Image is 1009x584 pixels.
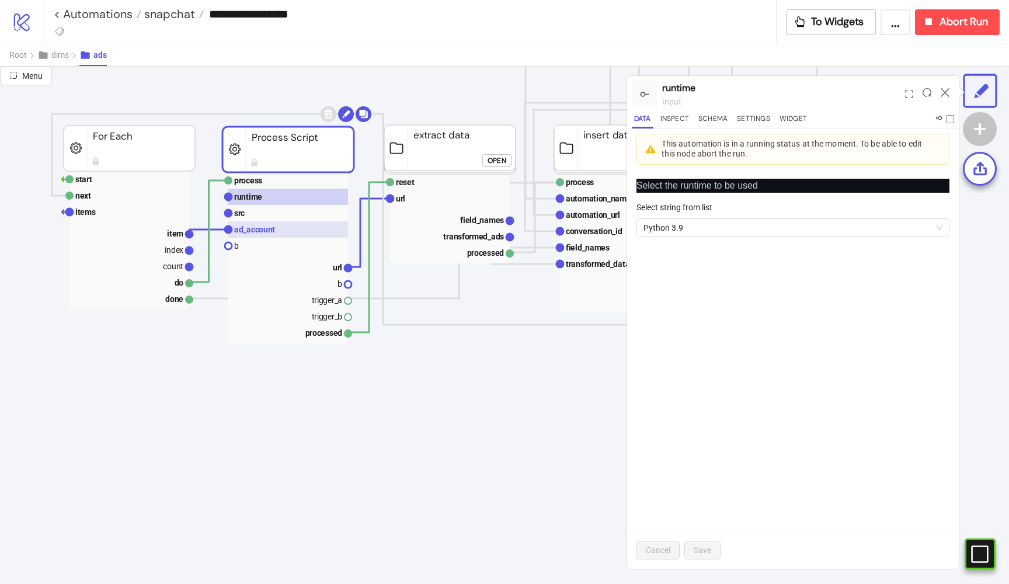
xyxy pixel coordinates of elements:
text: start [75,175,92,184]
button: ads [79,44,107,66]
text: transformed_ads [443,232,504,241]
span: Python 3.9 [643,219,942,237]
label: Select string from list [636,201,720,214]
text: b [234,241,239,251]
a: snapchat [141,8,204,20]
button: ... [881,9,910,35]
text: index [165,245,183,255]
span: ads [93,50,107,60]
span: snapchat [141,6,195,22]
button: Open [482,154,512,167]
span: Abort Run [940,15,988,29]
text: b [338,279,342,288]
text: item [167,229,183,238]
text: field_names [460,215,504,225]
button: Abort Run [915,9,1000,35]
text: runtime [234,192,262,201]
div: runtime [662,81,900,95]
a: < Automations [54,8,141,20]
button: Cancel [636,541,680,559]
span: Root [9,50,27,60]
button: Data [632,113,653,128]
text: field_names [566,243,610,252]
span: radius-bottomright [9,71,18,79]
button: Widget [777,113,809,128]
button: Inspect [658,113,691,128]
text: automation_url [566,210,620,220]
text: reset [396,178,415,187]
text: conversation_id [566,227,622,236]
text: url [333,263,342,272]
p: Select the runtime to be used [636,179,949,193]
text: count [163,262,183,271]
div: Open [488,154,506,167]
text: transformed_data [566,259,630,269]
button: Save [684,541,721,559]
text: src [234,208,245,218]
span: dims [51,50,69,60]
text: items [75,207,96,217]
button: dims [37,44,79,66]
span: expand [905,90,913,98]
div: input [662,95,900,108]
text: ad_account [234,225,275,234]
div: This automation is in a running status at the moment. To be able to edit this node abort the run. [662,139,930,159]
button: To Widgets [786,9,876,35]
span: To Widgets [811,15,864,29]
text: url [396,194,405,203]
text: automation_name [566,194,631,203]
button: Schema [696,113,730,128]
text: process [566,178,594,187]
button: Root [9,44,37,66]
button: Settings [735,113,773,128]
text: next [75,191,91,200]
span: Menu [22,71,43,81]
text: process [234,176,262,185]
